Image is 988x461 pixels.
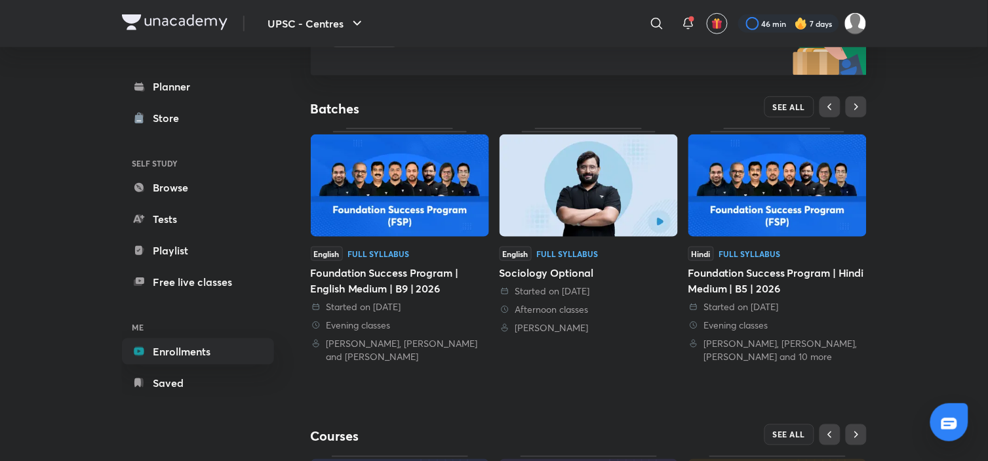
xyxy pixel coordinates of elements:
[122,14,227,33] a: Company Logo
[500,285,678,298] div: Started on 9 Jul 2024
[311,337,489,363] div: Harshmeet Singh, Pushpanshu Sharma and Apurva Mehrotra
[122,14,227,30] img: Company Logo
[688,134,867,237] img: Thumbnail
[122,152,274,174] h6: SELF STUDY
[688,337,867,363] div: Khyati Khare, Ramesh Singh, Pushpanshu Sharma and 10 more
[122,316,274,338] h6: ME
[122,370,274,396] a: Saved
[773,430,806,439] span: SEE ALL
[500,265,678,281] div: Sociology Optional
[122,338,274,365] a: Enrollments
[311,134,489,237] img: Thumbnail
[500,303,678,316] div: Afternoon classes
[311,265,489,296] div: Foundation Success Program | English Medium | B9 | 2026
[500,247,532,261] span: English
[311,319,489,332] div: Evening classes
[153,110,188,126] div: Store
[500,134,678,237] img: Thumbnail
[122,206,274,232] a: Tests
[773,102,806,111] span: SEE ALL
[844,12,867,35] img: Abhijeet Srivastav
[764,424,814,445] button: SEE ALL
[311,100,589,117] h4: Batches
[500,128,678,334] a: ThumbnailEnglishFull SyllabusSociology Optional Started on [DATE] Afternoon classes [PERSON_NAME]
[122,73,274,100] a: Planner
[122,174,274,201] a: Browse
[311,428,589,445] h4: Courses
[688,128,867,363] a: ThumbnailHindiFull SyllabusFoundation Success Program | Hindi Medium | B5 | 2026 Started on [DATE...
[348,250,410,258] div: Full Syllabus
[311,247,343,261] span: English
[122,105,274,131] a: Store
[711,18,723,30] img: avatar
[688,247,714,261] span: Hindi
[719,250,781,258] div: Full Syllabus
[311,300,489,313] div: Started on 21 Jun 2025
[500,321,678,334] div: Apurva Mehrotra
[688,319,867,332] div: Evening classes
[122,237,274,264] a: Playlist
[122,269,274,295] a: Free live classes
[764,96,814,117] button: SEE ALL
[795,17,808,30] img: streak
[707,13,728,34] button: avatar
[688,265,867,296] div: Foundation Success Program | Hindi Medium | B5 | 2026
[311,128,489,363] a: ThumbnailEnglishFull SyllabusFoundation Success Program | English Medium | B9 | 2026 Started on [...
[537,250,599,258] div: Full Syllabus
[260,10,373,37] button: UPSC - Centres
[688,300,867,313] div: Started on 6 Aug 2024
